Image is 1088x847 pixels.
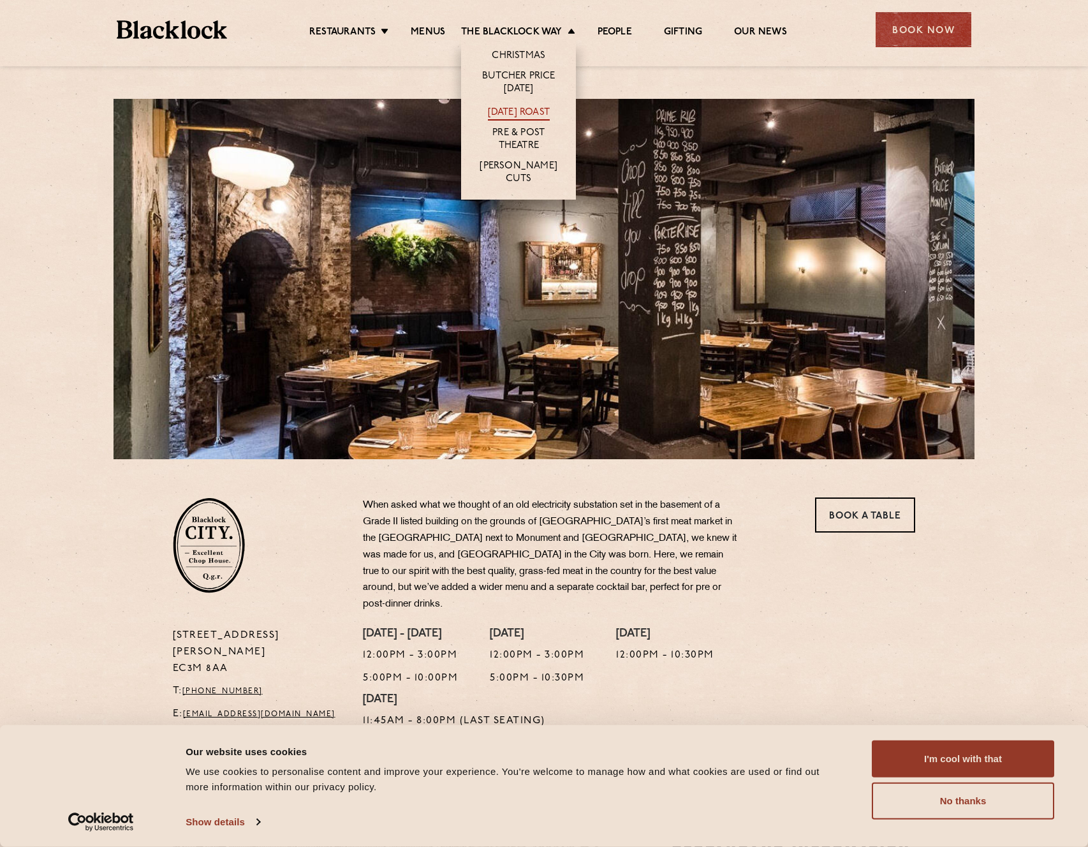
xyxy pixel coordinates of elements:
[117,20,227,39] img: BL_Textured_Logo-footer-cropped.svg
[490,628,584,642] h4: [DATE]
[173,497,245,593] img: City-stamp-default.svg
[876,12,971,47] div: Book Now
[183,711,335,718] a: [EMAIL_ADDRESS][DOMAIN_NAME]
[186,764,843,795] div: We use cookies to personalise content and improve your experience. You're welcome to manage how a...
[363,693,545,707] h4: [DATE]
[363,628,458,642] h4: [DATE] - [DATE]
[490,647,584,664] p: 12:00pm - 3:00pm
[474,127,563,154] a: Pre & Post Theatre
[173,706,344,723] p: E:
[363,647,458,664] p: 12:00pm - 3:00pm
[616,647,714,664] p: 12:00pm - 10:30pm
[872,783,1054,820] button: No thanks
[492,50,545,64] a: Christmas
[734,26,787,40] a: Our News
[664,26,702,40] a: Gifting
[363,713,545,730] p: 11:45am - 8:00pm (Last Seating)
[173,683,344,700] p: T:
[488,107,550,121] a: [DATE] Roast
[598,26,632,40] a: People
[815,497,915,533] a: Book a Table
[173,628,344,677] p: [STREET_ADDRESS][PERSON_NAME] EC3M 8AA
[490,670,584,687] p: 5:00pm - 10:30pm
[182,688,263,695] a: [PHONE_NUMBER]
[186,744,843,759] div: Our website uses cookies
[45,813,157,832] a: Usercentrics Cookiebot - opens in a new window
[363,497,739,613] p: When asked what we thought of an old electricity substation set in the basement of a Grade II lis...
[411,26,445,40] a: Menus
[186,813,260,832] a: Show details
[309,26,376,40] a: Restaurants
[461,26,562,40] a: The Blacklock Way
[872,740,1054,777] button: I'm cool with that
[474,160,563,187] a: [PERSON_NAME] Cuts
[474,70,563,97] a: Butcher Price [DATE]
[363,670,458,687] p: 5:00pm - 10:00pm
[616,628,714,642] h4: [DATE]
